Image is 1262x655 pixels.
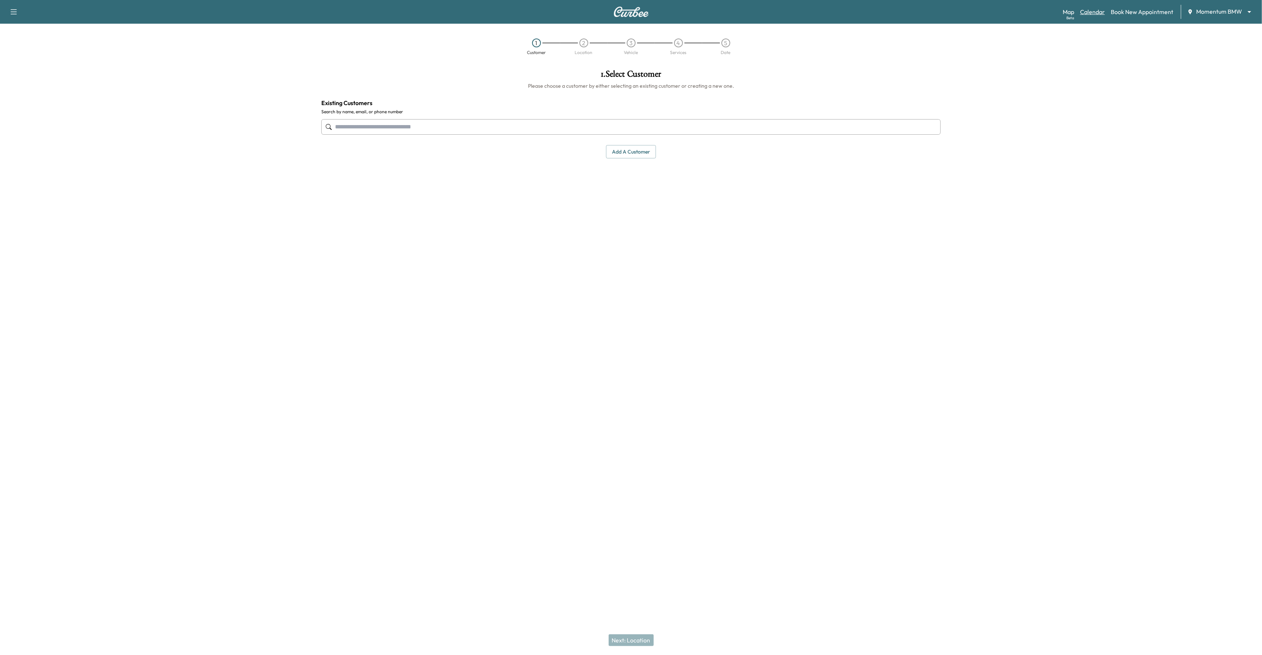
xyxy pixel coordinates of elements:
div: Beta [1066,15,1074,21]
h6: Please choose a customer by either selecting an existing customer or creating a new one. [321,82,941,90]
div: Location [575,50,593,55]
div: Customer [527,50,546,55]
div: 1 [532,38,541,47]
div: 5 [721,38,730,47]
img: Curbee Logo [613,7,649,17]
div: 2 [579,38,588,47]
label: Search by name, email, or phone number [321,109,941,115]
h4: Existing Customers [321,98,941,107]
div: Services [670,50,687,55]
a: Calendar [1080,7,1105,16]
span: Momentum BMW [1196,7,1242,16]
button: Add a customer [606,145,656,159]
a: MapBeta [1063,7,1074,16]
a: Book New Appointment [1111,7,1173,16]
div: 4 [674,38,683,47]
div: Vehicle [624,50,638,55]
h1: 1 . Select Customer [321,70,941,82]
div: 3 [627,38,636,47]
div: Date [721,50,731,55]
